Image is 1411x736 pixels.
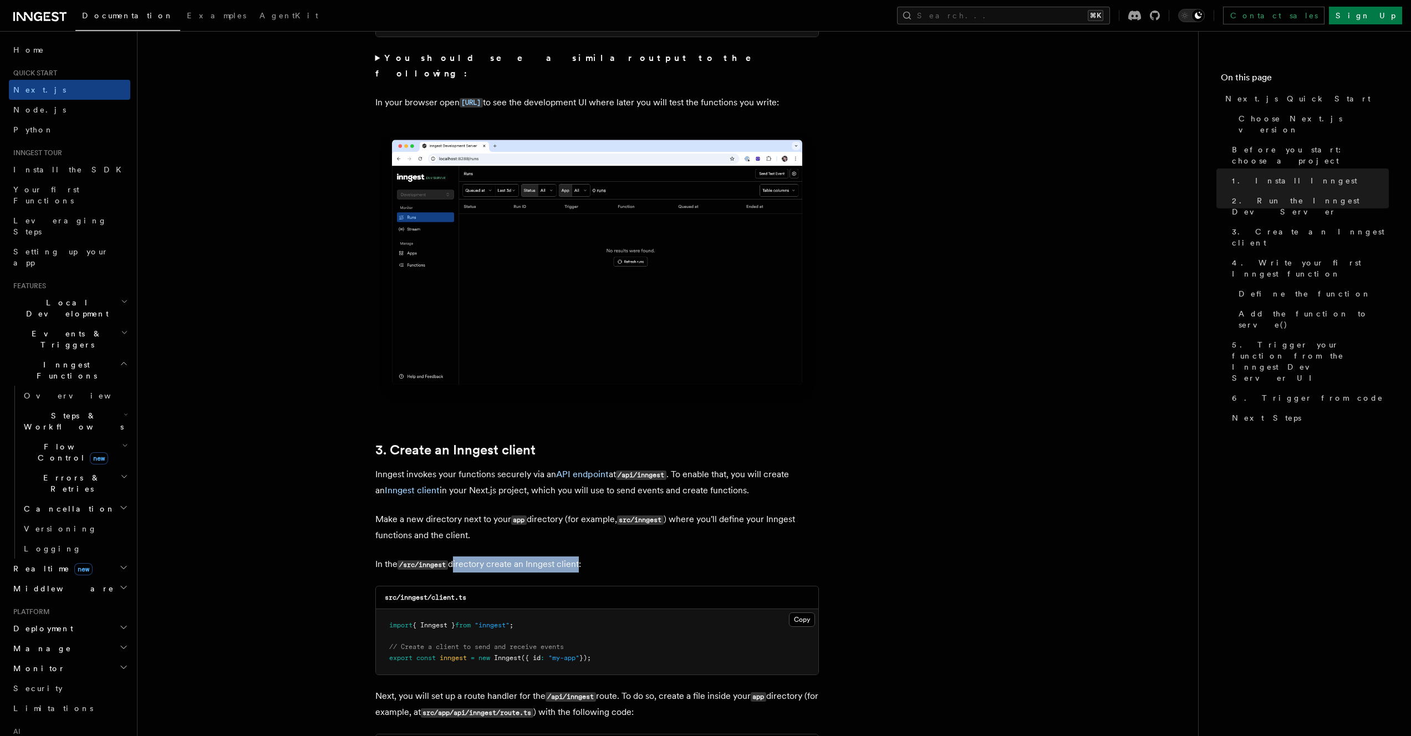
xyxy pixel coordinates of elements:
span: 2. Run the Inngest Dev Server [1232,195,1389,217]
span: new [74,563,93,575]
span: // Create a client to send and receive events [389,643,564,651]
span: Setting up your app [13,247,109,267]
button: Events & Triggers [9,324,130,355]
p: Make a new directory next to your directory (for example, ) where you'll define your Inngest func... [375,512,819,543]
a: Versioning [19,519,130,539]
span: Deployment [9,623,73,634]
button: Toggle dark mode [1178,9,1205,22]
span: ; [510,621,513,629]
code: [URL] [460,98,483,108]
span: Home [13,44,44,55]
a: Define the function [1234,284,1389,304]
span: Logging [24,544,81,553]
button: Inngest Functions [9,355,130,386]
span: Install the SDK [13,165,128,174]
a: 3. Create an Inngest client [1227,222,1389,253]
a: Next.js [9,80,130,100]
span: Next.js Quick Start [1225,93,1371,104]
a: Choose Next.js version [1234,109,1389,140]
span: new [478,654,490,662]
code: src/inngest/client.ts [385,594,466,601]
a: Examples [180,3,253,30]
span: Documentation [82,11,174,20]
button: Monitor [9,658,130,678]
span: from [455,621,471,629]
code: /src/inngest [398,560,448,570]
summary: You should see a similar output to the following: [375,50,819,81]
a: Inngest client [385,485,440,495]
span: 3. Create an Inngest client [1232,226,1389,248]
span: Before you start: choose a project [1232,144,1389,166]
span: Features [9,282,46,290]
button: Deployment [9,619,130,638]
img: Inngest Dev Server's 'Runs' tab with no data [375,129,819,407]
a: Install the SDK [9,160,130,180]
span: }); [579,654,591,662]
button: Local Development [9,293,130,324]
span: Next Steps [1232,412,1301,423]
span: Events & Triggers [9,328,121,350]
a: Before you start: choose a project [1227,140,1389,171]
a: Leveraging Steps [9,211,130,242]
span: Overview [24,391,138,400]
code: app [511,515,527,525]
span: new [90,452,108,464]
button: Manage [9,638,130,658]
span: Limitations [13,704,93,713]
span: 1. Install Inngest [1232,175,1357,186]
span: Monitor [9,663,65,674]
code: src/inngest [617,515,664,525]
a: Overview [19,386,130,406]
span: ({ id [521,654,541,662]
span: AI [9,727,21,736]
a: 3. Create an Inngest client [375,442,536,458]
a: Documentation [75,3,180,31]
a: [URL] [460,97,483,108]
a: Node.js [9,100,130,120]
span: Versioning [24,524,97,533]
a: Next Steps [1227,408,1389,428]
span: Quick start [9,69,57,78]
p: Next, you will set up a route handler for the route. To do so, create a file inside your director... [375,688,819,720]
p: In your browser open to see the development UI where later you will test the functions you write: [375,95,819,111]
span: "my-app" [548,654,579,662]
a: Limitations [9,698,130,718]
span: { Inngest } [412,621,455,629]
span: export [389,654,412,662]
span: import [389,621,412,629]
a: Python [9,120,130,140]
span: Examples [187,11,246,20]
p: Inngest invokes your functions securely via an at . To enable that, you will create an in your Ne... [375,467,819,498]
strong: You should see a similar output to the following: [375,53,767,79]
button: Search...⌘K [897,7,1110,24]
code: /api/inngest [546,692,596,702]
span: AgentKit [259,11,318,20]
button: Steps & Workflows [19,406,130,437]
a: Next.js Quick Start [1221,89,1389,109]
span: 6. Trigger from code [1232,392,1383,403]
span: Next.js [13,85,66,94]
a: Home [9,40,130,60]
a: Logging [19,539,130,559]
a: Setting up your app [9,242,130,273]
span: Inngest tour [9,149,62,157]
code: src/app/api/inngest/route.ts [421,708,533,718]
a: 2. Run the Inngest Dev Server [1227,191,1389,222]
button: Middleware [9,579,130,599]
span: inngest [440,654,467,662]
span: Node.js [13,105,66,114]
button: Cancellation [19,499,130,519]
button: Copy [789,612,815,627]
span: Errors & Retries [19,472,120,494]
a: Security [9,678,130,698]
span: Inngest Functions [9,359,120,381]
a: 6. Trigger from code [1227,388,1389,408]
span: Define the function [1239,288,1371,299]
a: 5. Trigger your function from the Inngest Dev Server UI [1227,335,1389,388]
span: Leveraging Steps [13,216,107,236]
button: Realtimenew [9,559,130,579]
span: Your first Functions [13,185,79,205]
span: Add the function to serve() [1239,308,1389,330]
span: 4. Write your first Inngest function [1232,257,1389,279]
span: Choose Next.js version [1239,113,1389,135]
